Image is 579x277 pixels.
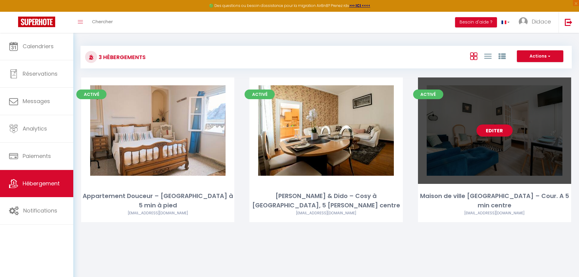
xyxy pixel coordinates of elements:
span: Analytics [23,125,47,132]
a: >>> ICI <<<< [349,3,370,8]
div: [PERSON_NAME] & Dido – Cosy à [GEOGRAPHIC_DATA], 5 [PERSON_NAME] centre [249,191,403,210]
a: ... Didace [514,12,558,33]
span: Réservations [23,70,58,77]
div: Airbnb [249,210,403,216]
span: Messages [23,97,50,105]
button: Actions [517,50,563,62]
span: Didace [532,18,551,25]
span: Hébergement [23,180,60,187]
a: Vue en Box [470,51,477,61]
span: Paiements [23,152,51,160]
span: Activé [76,90,106,99]
img: logout [565,18,572,26]
h3: 3 Hébergements [97,50,146,64]
span: Notifications [23,207,57,214]
a: Editer [476,124,513,137]
a: Vue en Liste [484,51,492,61]
span: Activé [245,90,275,99]
span: Activé [413,90,443,99]
a: Vue par Groupe [498,51,506,61]
span: Chercher [92,18,113,25]
img: ... [519,17,528,26]
div: Maison de ville [GEOGRAPHIC_DATA] – Cour. A 5 min centre [418,191,571,210]
div: Airbnb [418,210,571,216]
button: Besoin d'aide ? [455,17,497,27]
div: Airbnb [81,210,234,216]
div: Appartement Douceur – [GEOGRAPHIC_DATA] à 5 min à pied [81,191,234,210]
span: Calendriers [23,42,54,50]
a: Chercher [87,12,117,33]
img: Super Booking [18,17,55,27]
